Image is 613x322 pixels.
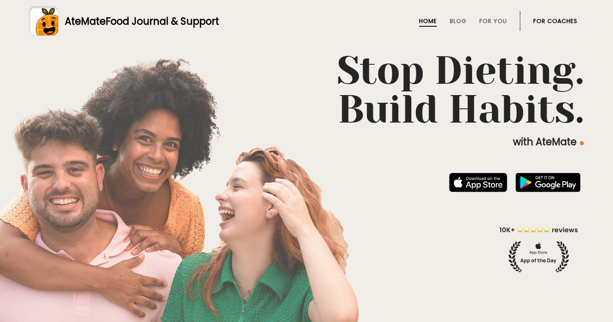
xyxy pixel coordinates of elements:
[533,18,577,24] a: For Coaches
[29,51,584,129] h1: Stop Dieting. Build Habits.
[494,225,584,272] img: home-hero-appoftheday.png
[479,18,507,24] a: For You
[58,14,219,28] div: AteMate
[515,173,581,192] img: badge-download-google.png
[449,173,507,192] img: badge-download-apple.svg
[419,18,437,24] a: Home
[106,15,219,28] span: Food Journal & Support
[29,6,584,36] a: AteMateFood Journal & Support
[450,18,466,24] a: Blog
[29,136,584,148] p: with AteMate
